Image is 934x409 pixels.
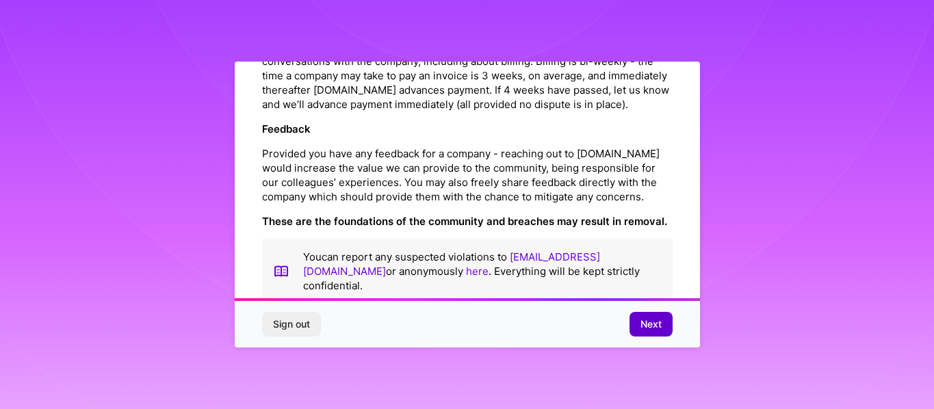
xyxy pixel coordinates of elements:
[262,122,311,135] strong: Feedback
[640,317,662,331] span: Next
[273,250,289,293] img: book icon
[466,265,489,278] a: here
[303,250,600,278] a: [EMAIL_ADDRESS][DOMAIN_NAME]
[262,312,321,337] button: Sign out
[262,40,673,111] p: Once selected for a mission, please be advised [DOMAIN_NAME] can help facilitate conversations wi...
[273,317,310,331] span: Sign out
[303,250,662,293] p: You can report any suspected violations to or anonymously . Everything will be kept strictly conf...
[630,312,673,337] button: Next
[262,215,667,228] strong: These are the foundations of the community and breaches may result in removal.
[262,146,673,204] p: Provided you have any feedback for a company - reaching out to [DOMAIN_NAME] would increase the v...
